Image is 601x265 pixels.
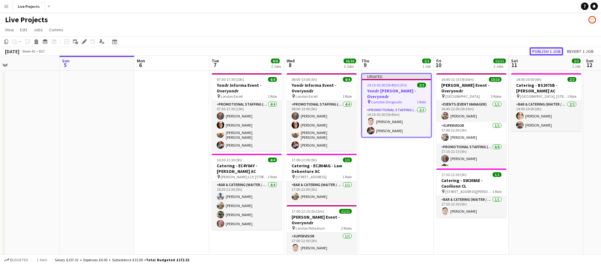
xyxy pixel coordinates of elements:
span: 1 Role [492,189,501,194]
span: London Palladium [296,226,325,231]
span: 17:00-22:00 (5h) [292,158,317,162]
app-card-role: Bar & Catering (Waiter / waitress)4/416:30-21:30 (5h)[PERSON_NAME][PERSON_NAME][PERSON_NAME][PERS... [212,181,282,230]
h3: Catering - EC2N4AG - Law Debenture AC [287,163,357,174]
h3: Yondr Informa Event - Overyondr [212,82,282,94]
span: 11/11 [493,59,506,63]
div: 2 Jobs [494,64,505,69]
span: Sun [62,58,70,64]
div: 3 Jobs [344,64,356,69]
span: 16:45-22:15 (5h30m) [441,77,474,82]
a: View [3,26,16,34]
span: 17:30-22:30 (5h) [441,172,467,177]
span: Sat [511,58,518,64]
span: Jobs [34,27,43,33]
span: 1 Role [567,94,576,99]
h3: Catering - EC4Y0AY - [PERSON_NAME] AC [212,163,282,174]
div: 17:30-22:30 (5h)1/1Catering - SW208AE - Caoilionn CL [STREET_ADDRESS][PERSON_NAME]1 RoleBar & Cat... [436,169,506,217]
button: Publish 1 job [530,47,563,55]
h1: Live Projects [5,15,48,24]
button: Revert 1 job [564,47,596,55]
span: 10/10 [489,77,501,82]
span: Tue [212,58,219,64]
div: 1 Job [422,64,431,69]
span: Camden Dingwalls [371,100,402,104]
span: 2/2 [417,83,426,87]
app-card-role: Promotional Staffing (Exhibition Host)8/817:15-22:15 (5h)[PERSON_NAME][PERSON_NAME] [436,143,506,228]
h3: Yondr Informa Event - Overyondr [287,82,357,94]
span: London Excell [296,94,318,99]
app-card-role: Events (Event Manager)1/116:45-22:00 (5h15m)[PERSON_NAME] [436,101,506,122]
span: [STREET_ADDRESS][PERSON_NAME] [445,189,492,194]
span: Budgeted [10,258,28,262]
span: 10 [435,61,441,69]
app-card-role: Promotional Staffing (Exhibition Host)2/219:15-01:00 (5h45m)[PERSON_NAME][PERSON_NAME] [362,107,431,137]
app-job-card: 07:30-17:30 (10h)4/4Yondr Informa Event - Overyondr London Excell1 RolePromotional Staffing (Exhi... [212,73,282,151]
h3: [PERSON_NAME] Event - Overyondr [436,82,506,94]
span: Wed [287,58,295,64]
span: View [5,27,14,33]
app-card-role: Bar & Catering (Waiter / waitress)1/117:30-22:30 (5h)[PERSON_NAME] [436,196,506,217]
span: 17:00-22:15 (5h15m) [292,209,324,214]
span: Comms [49,27,63,33]
app-card-role: Promotional Staffing (Exhibition Host)4/407:30-17:30 (10h)[PERSON_NAME][PERSON_NAME][PERSON_NAME]... [212,101,282,151]
app-job-card: 16:30-21:30 (5h)4/4Catering - EC4Y0AY - [PERSON_NAME] AC [PERSON_NAME] LLP, [STREET_ADDRESS]1 Rol... [212,154,282,230]
span: 1 Role [417,100,426,104]
h3: [PERSON_NAME] Event - Overyondr [287,214,357,226]
span: 1 Role [343,174,352,179]
app-job-card: 16:45-22:15 (5h30m)10/10[PERSON_NAME] Event - Overyondr [GEOGRAPHIC_DATA]3 RolesEvents (Event Man... [436,73,506,166]
span: Fri [436,58,441,64]
span: Sun [586,58,593,64]
span: 16:30-21:30 (5h) [217,158,242,162]
span: 1/1 [493,172,501,177]
h3: Catering - BS207SB - [PERSON_NAME] AC [511,82,581,94]
button: Live Projects [13,0,45,13]
span: 1 Role [268,94,277,99]
app-card-role: Supervisor1/117:00-22:00 (5h)[PERSON_NAME] [436,122,506,143]
app-job-card: 08:00-13:00 (5h)4/4Yondr Informa Event - Overyondr London Excell1 RolePromotional Staffing (Exhib... [287,73,357,151]
span: Edit [20,27,27,33]
span: 11/11 [339,209,352,214]
span: [GEOGRAPHIC_DATA] [445,94,480,99]
span: 19:15-01:00 (5h45m) (Fri) [367,83,407,87]
span: 11 [510,61,518,69]
span: 4/4 [343,77,352,82]
app-job-card: 14:00-20:00 (6h)2/2Catering - BS207SB - [PERSON_NAME] AC [GEOGRAPHIC_DATA], [STREET_ADDRESS]1 Rol... [511,73,581,131]
span: 1/1 [343,158,352,162]
span: 7 [211,61,219,69]
span: 3 Roles [491,94,501,99]
app-job-card: 17:00-22:00 (5h)1/1Catering - EC2N4AG - Law Debenture AC [STREET_ADDRESS]1 RoleBar & Catering (Wa... [287,154,357,203]
a: Comms [47,26,66,34]
span: 16/16 [344,59,356,63]
span: 9 [360,61,369,69]
span: 12 [585,61,593,69]
span: 08:00-13:00 (5h) [292,77,317,82]
span: 4/4 [268,158,277,162]
app-card-role: Promotional Staffing (Exhibition Host)4/408:00-13:00 (5h)[PERSON_NAME][PERSON_NAME][PERSON_NAME] ... [287,101,357,151]
div: BST [39,49,45,54]
span: London Excell [221,94,243,99]
div: 1 Job [572,64,580,69]
div: Salary £157.32 + Expenses £0.00 + Subsistence £15.00 = [55,257,189,262]
span: Mon [137,58,145,64]
a: Edit [18,26,30,34]
app-card-role: Bar & Catering (Waiter / waitress)2/214:00-20:00 (6h)[PERSON_NAME][PERSON_NAME] [511,101,581,131]
span: 07:30-17:30 (10h) [217,77,244,82]
span: 1 Role [343,94,352,99]
app-card-role: Bar & Catering (Waiter / waitress)1/117:00-22:00 (5h)[PERSON_NAME] [287,181,357,203]
span: 8/8 [271,59,280,63]
span: 2/2 [422,59,431,63]
h3: Yondr [PERSON_NAME] - Overyondr [362,88,431,99]
div: Updated19:15-01:00 (5h45m) (Fri)2/2Yondr [PERSON_NAME] - Overyondr Camden Dingwalls1 RolePromotio... [361,73,432,138]
span: 6 [136,61,145,69]
button: Budgeted [3,257,29,263]
span: 2/2 [572,59,581,63]
span: 4/4 [268,77,277,82]
span: Total Budgeted £172.32 [146,257,189,262]
span: 5 [61,61,70,69]
span: 14:00-20:00 (6h) [516,77,541,82]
